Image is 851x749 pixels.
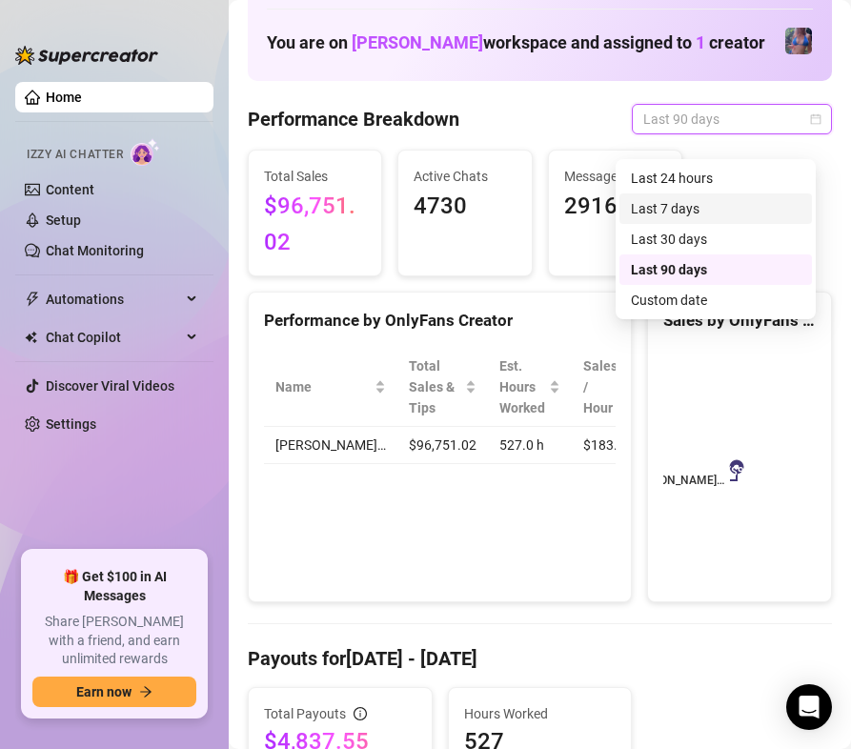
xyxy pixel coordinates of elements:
[264,427,397,464] td: [PERSON_NAME]…
[131,138,160,166] img: AI Chatter
[619,163,812,193] div: Last 24 hours
[409,355,461,418] span: Total Sales & Tips
[264,703,346,724] span: Total Payouts
[397,348,488,427] th: Total Sales & Tips
[785,28,812,54] img: Jaylie
[248,106,459,132] h4: Performance Breakdown
[619,285,812,315] div: Custom date
[499,355,545,418] div: Est. Hours Worked
[25,331,37,344] img: Chat Copilot
[631,168,800,189] div: Last 24 hours
[275,376,371,397] span: Name
[46,90,82,105] a: Home
[564,189,666,225] span: 29165
[354,707,367,720] span: info-circle
[139,685,152,698] span: arrow-right
[564,166,666,187] span: Messages Sent
[583,355,618,418] span: Sales / Hour
[264,166,366,187] span: Total Sales
[46,213,81,228] a: Setup
[264,308,616,334] div: Performance by OnlyFans Creator
[27,146,123,164] span: Izzy AI Chatter
[631,259,800,280] div: Last 90 days
[631,290,800,311] div: Custom date
[631,198,800,219] div: Last 7 days
[46,284,181,314] span: Automations
[786,684,832,730] div: Open Intercom Messenger
[414,166,516,187] span: Active Chats
[76,684,132,699] span: Earn now
[619,254,812,285] div: Last 90 days
[696,32,705,52] span: 1
[619,224,812,254] div: Last 30 days
[264,348,397,427] th: Name
[397,427,488,464] td: $96,751.02
[488,427,572,464] td: 527.0 h
[643,105,821,133] span: Last 90 days
[46,182,94,197] a: Content
[264,189,366,260] span: $96,751.02
[352,32,483,52] span: [PERSON_NAME]
[46,322,181,353] span: Chat Copilot
[414,189,516,225] span: 4730
[631,229,800,250] div: Last 30 days
[32,568,196,605] span: 🎁 Get $100 in AI Messages
[32,677,196,707] button: Earn nowarrow-right
[32,613,196,669] span: Share [PERSON_NAME] with a friend, and earn unlimited rewards
[464,703,617,724] span: Hours Worked
[46,243,144,258] a: Chat Monitoring
[46,416,96,432] a: Settings
[572,348,644,427] th: Sales / Hour
[810,113,821,125] span: calendar
[25,292,40,307] span: thunderbolt
[46,378,174,394] a: Discover Viral Videos
[663,308,816,334] div: Sales by OnlyFans Creator
[629,474,724,487] text: [PERSON_NAME]…
[619,193,812,224] div: Last 7 days
[15,46,158,65] img: logo-BBDzfeDw.svg
[248,645,832,672] h4: Payouts for [DATE] - [DATE]
[572,427,644,464] td: $183.59
[267,32,765,53] h1: You are on workspace and assigned to creator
